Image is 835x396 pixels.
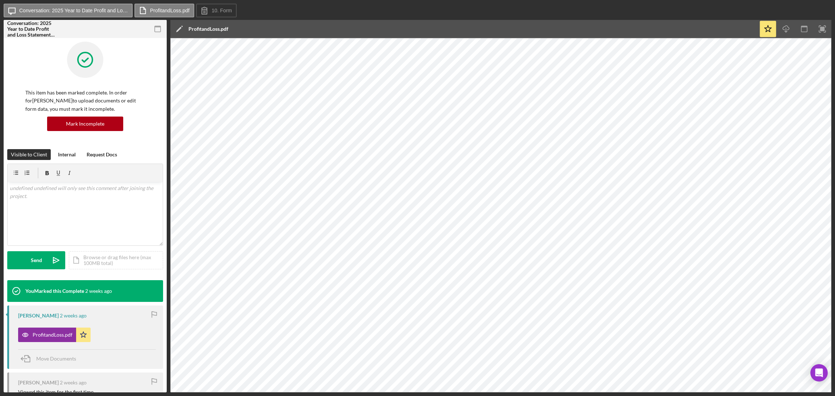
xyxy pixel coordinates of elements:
[196,4,237,17] button: 10. Form
[25,288,84,294] div: You Marked this Complete
[188,26,228,32] div: ProfitandLoss.pdf
[18,389,95,395] div: Viewed this item for the first time.
[18,380,59,386] div: [PERSON_NAME]
[54,149,79,160] button: Internal
[134,4,194,17] button: ProfitandLoss.pdf
[25,89,145,113] p: This item has been marked complete. In order for [PERSON_NAME] to upload documents or edit form d...
[66,117,104,131] div: Mark Incomplete
[31,251,42,269] div: Send
[4,4,133,17] button: Conversation: 2025 Year to Date Profit and Loss Statement ([PERSON_NAME])
[7,149,51,160] button: Visible to Client
[11,149,47,160] div: Visible to Client
[60,380,87,386] time: 2025-09-05 23:59
[87,149,117,160] div: Request Docs
[810,364,828,382] div: Open Intercom Messenger
[85,288,112,294] time: 2025-09-08 19:48
[7,20,58,38] div: Conversation: 2025 Year to Date Profit and Loss Statement ([PERSON_NAME])
[18,313,59,319] div: [PERSON_NAME]
[83,149,121,160] button: Request Docs
[150,8,190,13] label: ProfitandLoss.pdf
[7,251,65,269] button: Send
[58,149,76,160] div: Internal
[36,355,76,362] span: Move Documents
[33,332,72,338] div: ProfitandLoss.pdf
[18,350,83,368] button: Move Documents
[47,117,123,131] button: Mark Incomplete
[60,313,87,319] time: 2025-09-06 00:00
[19,8,128,13] label: Conversation: 2025 Year to Date Profit and Loss Statement ([PERSON_NAME])
[18,328,91,342] button: ProfitandLoss.pdf
[212,8,232,13] label: 10. Form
